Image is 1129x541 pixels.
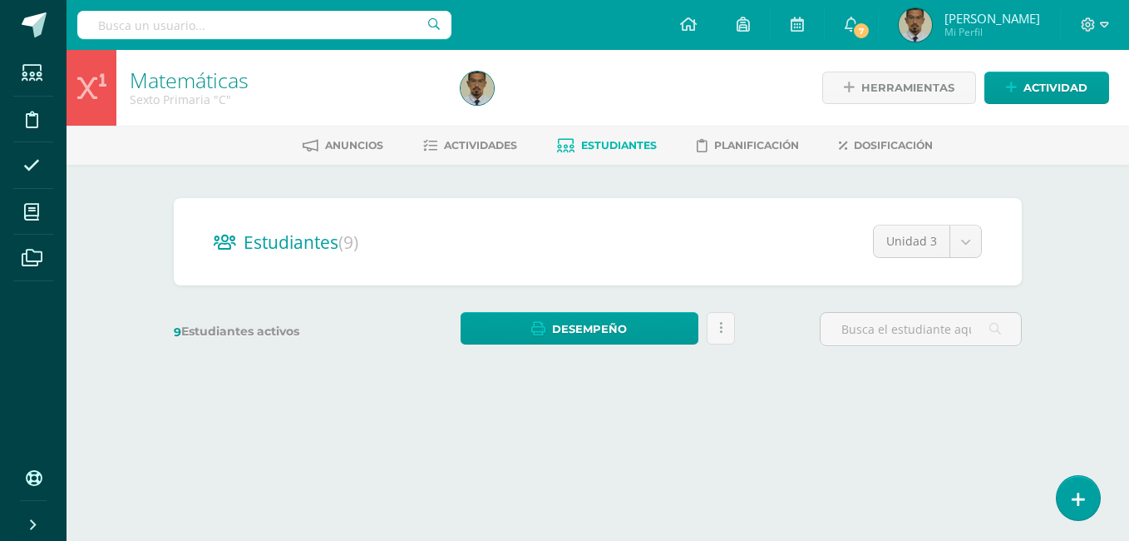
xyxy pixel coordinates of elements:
input: Busca el estudiante aquí... [821,313,1021,345]
h1: Matemáticas [130,68,441,92]
a: Herramientas [822,72,976,104]
a: Anuncios [303,132,383,159]
span: Anuncios [325,139,383,151]
span: [PERSON_NAME] [944,10,1040,27]
a: Unidad 3 [874,226,981,257]
span: 7 [851,22,870,40]
span: 9 [174,325,181,340]
a: Dosificación [839,132,933,159]
a: Matemáticas [130,66,249,94]
a: Actividades [423,132,517,159]
a: Planificación [697,132,799,159]
a: Estudiantes [557,132,657,159]
span: (9) [338,231,358,254]
span: Unidad 3 [886,226,937,257]
a: Actividad [984,72,1109,104]
span: Desempeño [552,314,627,345]
img: 7928e51c5877b3bca6101dd3372c758c.png [461,72,494,105]
img: 7928e51c5877b3bca6101dd3372c758c.png [899,8,932,42]
span: Estudiantes [581,139,657,151]
span: Dosificación [854,139,933,151]
span: Actividad [1023,72,1087,103]
span: Mi Perfil [944,25,1040,39]
div: Sexto Primaria 'C' [130,92,441,107]
span: Estudiantes [244,231,358,254]
input: Busca un usuario... [77,11,451,39]
a: Desempeño [461,312,698,345]
span: Actividades [444,139,517,151]
span: Herramientas [861,72,954,103]
label: Estudiantes activos [174,324,376,340]
span: Planificación [714,139,799,151]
